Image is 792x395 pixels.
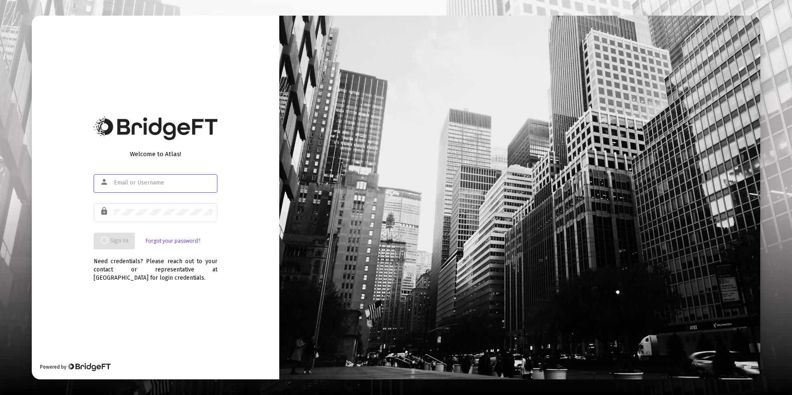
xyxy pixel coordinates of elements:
[67,363,111,371] img: Bridge Financial Technology Logo
[94,233,135,249] button: Sign In
[100,237,128,244] span: Sign In
[146,237,200,245] a: Forgot your password?
[100,177,110,187] mat-icon: person
[100,206,110,216] mat-icon: lock
[94,117,217,140] img: Bridge Financial Technology Logo
[94,249,217,282] div: Need credentials? Please reach out to your contact or representative at [GEOGRAPHIC_DATA] for log...
[94,150,217,158] div: Welcome to Atlas!
[40,363,111,371] div: Powered by
[114,180,213,186] input: Email or Username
